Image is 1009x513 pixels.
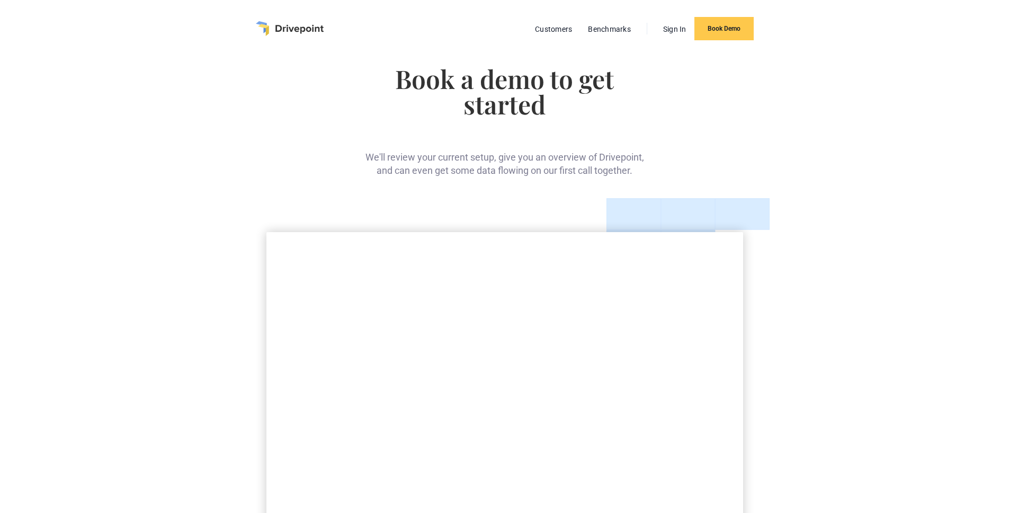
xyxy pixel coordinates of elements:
[658,22,692,36] a: Sign In
[362,134,647,177] div: We'll review your current setup, give you an overview of Drivepoint, and can even get some data f...
[694,17,754,40] a: Book Demo
[530,22,577,36] a: Customers
[362,66,647,117] h1: Book a demo to get started
[256,21,324,36] a: home
[583,22,636,36] a: Benchmarks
